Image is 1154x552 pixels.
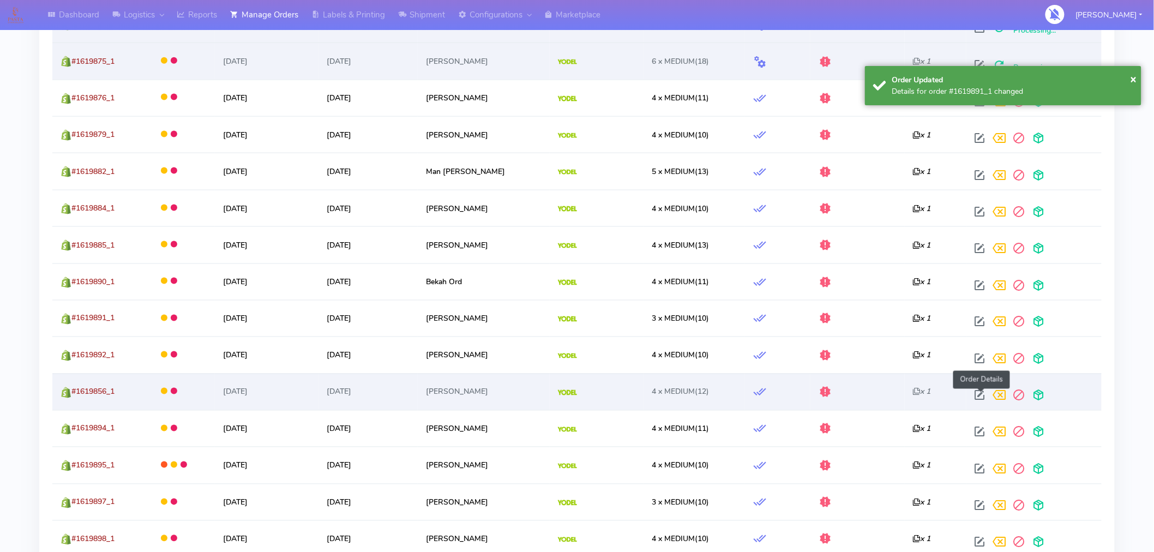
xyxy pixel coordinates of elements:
[318,153,418,189] td: [DATE]
[61,277,71,288] img: shopify.png
[318,484,418,520] td: [DATE]
[913,534,931,544] i: x 1
[418,263,549,300] td: Bekah Ord
[558,243,577,249] img: Yodel
[61,56,71,67] img: shopify.png
[558,500,577,506] img: Yodel
[652,240,695,250] span: 4 x MEDIUM
[71,534,115,544] span: #1619898_1
[418,43,549,79] td: [PERSON_NAME]
[61,130,71,141] img: shopify.png
[215,153,318,189] td: [DATE]
[913,20,931,30] i: x 1
[418,116,549,153] td: [PERSON_NAME]
[913,350,931,361] i: x 1
[71,166,115,177] span: #1619882_1
[913,166,931,177] i: x 1
[318,190,418,226] td: [DATE]
[652,56,709,67] span: (18)
[215,410,318,447] td: [DATE]
[215,226,318,263] td: [DATE]
[215,190,318,226] td: [DATE]
[61,460,71,471] img: shopify.png
[558,390,577,395] img: Yodel
[913,277,931,287] i: x 1
[71,423,115,434] span: #1619894_1
[318,116,418,153] td: [DATE]
[318,410,418,447] td: [DATE]
[71,313,115,323] span: #1619891_1
[318,300,418,337] td: [DATE]
[652,277,695,287] span: 4 x MEDIUM
[318,374,418,410] td: [DATE]
[318,447,418,483] td: [DATE]
[318,80,418,116] td: [DATE]
[652,534,709,544] span: (10)
[652,93,709,103] span: (11)
[215,43,318,79] td: [DATE]
[1014,62,1056,73] span: Processing...
[558,133,577,139] img: Yodel
[418,226,549,263] td: [PERSON_NAME]
[1068,4,1151,26] button: [PERSON_NAME]
[652,203,695,214] span: 4 x MEDIUM
[61,387,71,398] img: shopify.png
[61,424,71,435] img: shopify.png
[652,277,709,287] span: (11)
[652,534,695,544] span: 4 x MEDIUM
[418,300,549,337] td: [PERSON_NAME]
[652,460,695,471] span: 4 x MEDIUM
[913,424,931,434] i: x 1
[652,314,695,324] span: 3 x MEDIUM
[913,130,931,140] i: x 1
[318,43,418,79] td: [DATE]
[215,300,318,337] td: [DATE]
[418,410,549,447] td: [PERSON_NAME]
[652,424,709,434] span: (11)
[913,460,931,471] i: x 1
[652,130,695,140] span: 4 x MEDIUM
[1130,71,1137,87] button: Close
[652,314,709,324] span: (10)
[558,316,577,322] img: Yodel
[558,280,577,285] img: Yodel
[913,387,931,397] i: x 1
[71,460,115,471] span: #1619895_1
[61,203,71,214] img: shopify.png
[558,170,577,175] img: Yodel
[913,497,931,508] i: x 1
[892,74,1134,86] div: Order Updated
[61,497,71,508] img: shopify.png
[318,263,418,300] td: [DATE]
[418,447,549,483] td: [PERSON_NAME]
[652,20,709,30] span: (15)
[418,190,549,226] td: [PERSON_NAME]
[215,374,318,410] td: [DATE]
[652,166,695,177] span: 5 x MEDIUM
[215,116,318,153] td: [DATE]
[215,337,318,373] td: [DATE]
[418,80,549,116] td: [PERSON_NAME]
[892,86,1134,97] div: Details for order #1619891_1 changed
[652,166,709,177] span: (13)
[558,59,577,65] img: Yodel
[558,96,577,101] img: Yodel
[652,387,709,397] span: (12)
[71,277,115,287] span: #1619890_1
[913,240,931,250] i: x 1
[71,350,115,361] span: #1619892_1
[652,387,695,397] span: 4 x MEDIUM
[558,464,577,469] img: Yodel
[652,203,709,214] span: (10)
[215,447,318,483] td: [DATE]
[913,203,931,214] i: x 1
[558,427,577,433] img: Yodel
[652,460,709,471] span: (10)
[913,314,931,324] i: x 1
[652,497,695,508] span: 3 x MEDIUM
[652,350,709,361] span: (10)
[318,337,418,373] td: [DATE]
[215,80,318,116] td: [DATE]
[215,263,318,300] td: [DATE]
[652,56,695,67] span: 6 x MEDIUM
